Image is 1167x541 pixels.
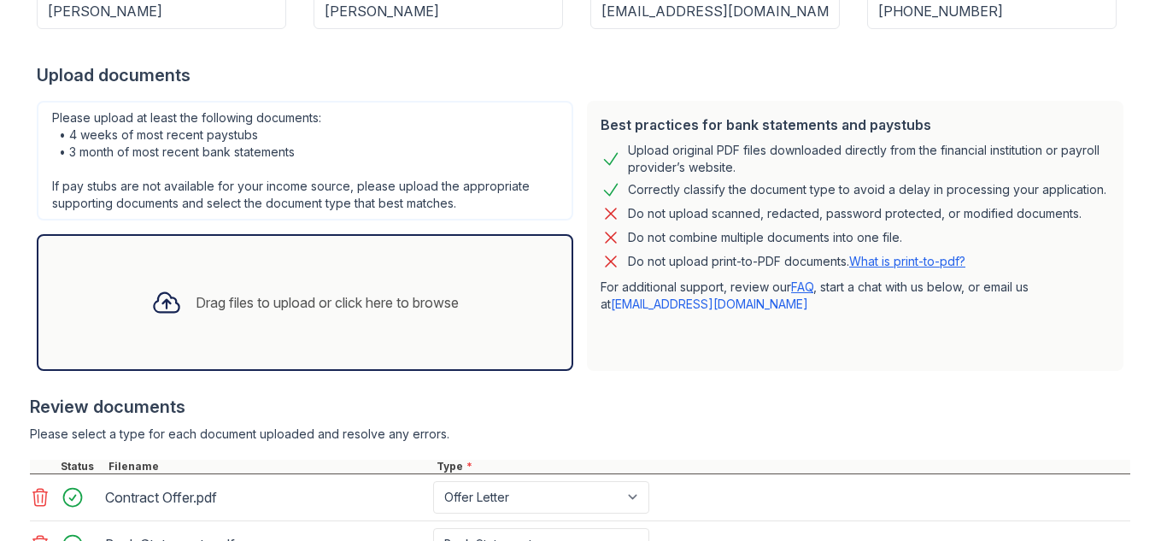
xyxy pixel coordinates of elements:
[37,101,573,221] div: Please upload at least the following documents: • 4 weeks of most recent paystubs • 3 month of mo...
[601,279,1110,313] p: For additional support, review our , start a chat with us below, or email us at
[628,142,1110,176] div: Upload original PDF files downloaded directly from the financial institution or payroll provider’...
[628,203,1082,224] div: Do not upload scanned, redacted, password protected, or modified documents.
[611,297,808,311] a: [EMAIL_ADDRESS][DOMAIN_NAME]
[628,179,1106,200] div: Correctly classify the document type to avoid a delay in processing your application.
[196,292,459,313] div: Drag files to upload or click here to browse
[30,426,1130,443] div: Please select a type for each document uploaded and resolve any errors.
[628,253,965,270] p: Do not upload print-to-PDF documents.
[601,115,1110,135] div: Best practices for bank statements and paystubs
[37,63,1130,87] div: Upload documents
[628,227,902,248] div: Do not combine multiple documents into one file.
[57,460,105,473] div: Status
[30,395,1130,419] div: Review documents
[105,460,433,473] div: Filename
[105,484,426,511] div: Contract Offer.pdf
[433,460,1130,473] div: Type
[791,279,813,294] a: FAQ
[849,254,965,268] a: What is print-to-pdf?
